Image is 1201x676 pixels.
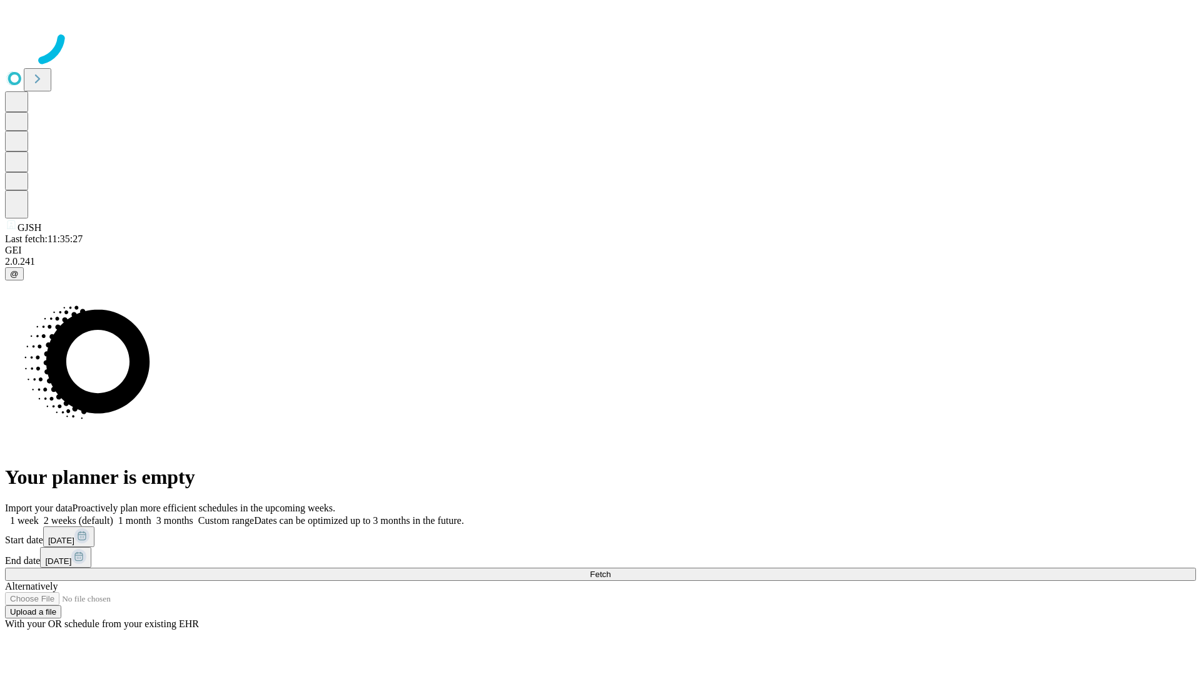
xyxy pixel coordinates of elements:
[254,515,464,526] span: Dates can be optimized up to 3 months in the future.
[118,515,151,526] span: 1 month
[5,581,58,591] span: Alternatively
[5,245,1196,256] div: GEI
[10,269,19,279] span: @
[40,547,91,568] button: [DATE]
[10,515,39,526] span: 1 week
[5,256,1196,267] div: 2.0.241
[5,568,1196,581] button: Fetch
[5,526,1196,547] div: Start date
[18,222,41,233] span: GJSH
[5,503,73,513] span: Import your data
[43,526,94,547] button: [DATE]
[73,503,335,513] span: Proactively plan more efficient schedules in the upcoming weeks.
[156,515,193,526] span: 3 months
[5,605,61,618] button: Upload a file
[5,547,1196,568] div: End date
[5,618,199,629] span: With your OR schedule from your existing EHR
[48,536,74,545] span: [DATE]
[5,267,24,280] button: @
[198,515,254,526] span: Custom range
[590,570,611,579] span: Fetch
[5,233,83,244] span: Last fetch: 11:35:27
[44,515,113,526] span: 2 weeks (default)
[45,556,71,566] span: [DATE]
[5,466,1196,489] h1: Your planner is empty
